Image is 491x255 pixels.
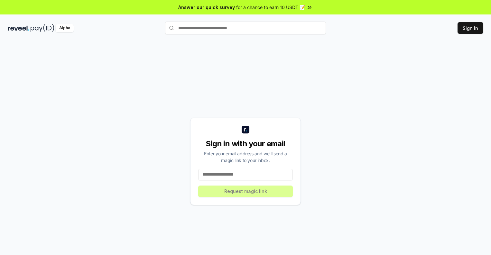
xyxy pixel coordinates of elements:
[8,24,29,32] img: reveel_dark
[56,24,74,32] div: Alpha
[31,24,54,32] img: pay_id
[178,4,235,11] span: Answer our quick survey
[242,126,249,133] img: logo_small
[198,150,293,164] div: Enter your email address and we’ll send a magic link to your inbox.
[458,22,483,34] button: Sign In
[236,4,305,11] span: for a chance to earn 10 USDT 📝
[198,139,293,149] div: Sign in with your email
